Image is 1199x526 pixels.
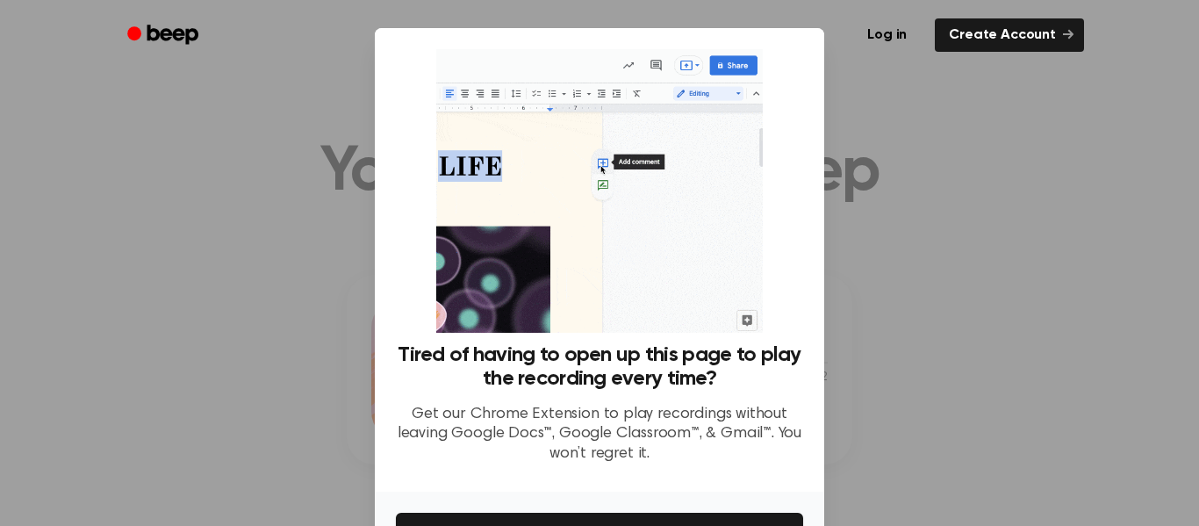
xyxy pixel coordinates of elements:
h3: Tired of having to open up this page to play the recording every time? [396,343,803,391]
a: Beep [115,18,214,53]
a: Create Account [935,18,1084,52]
p: Get our Chrome Extension to play recordings without leaving Google Docs™, Google Classroom™, & Gm... [396,405,803,465]
a: Log in [850,15,924,55]
img: Beep extension in action [436,49,762,333]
